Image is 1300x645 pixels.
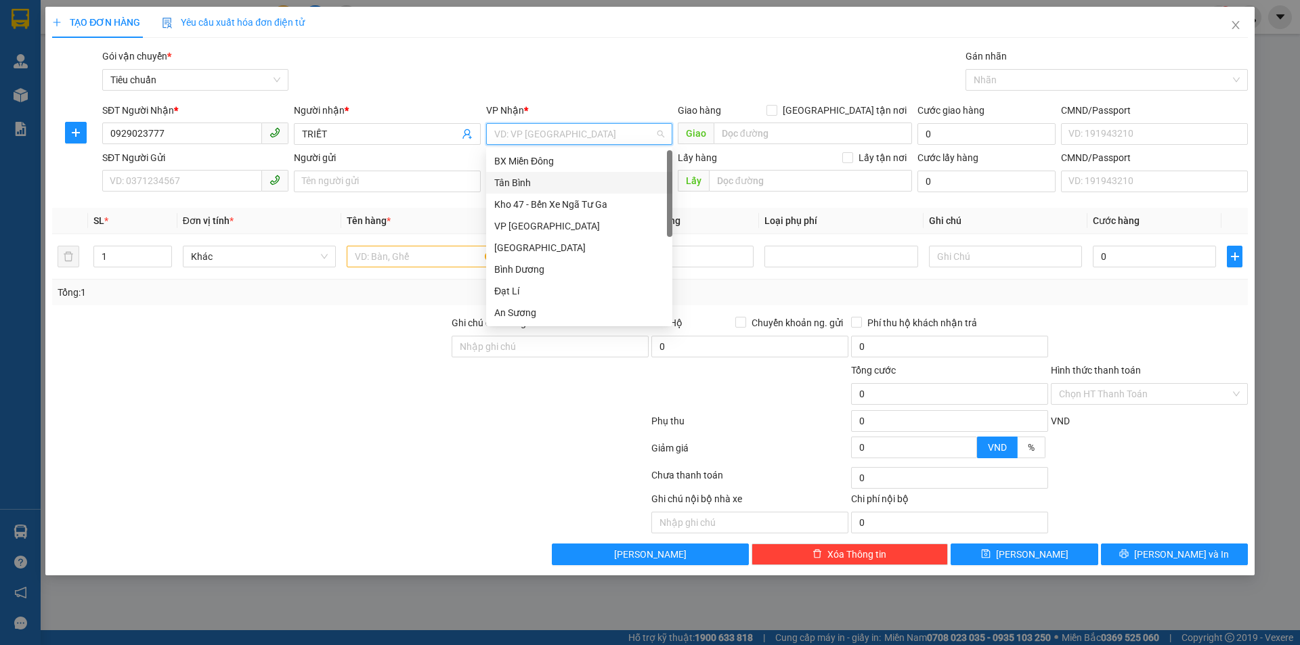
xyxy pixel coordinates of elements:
button: printer[PERSON_NAME] và In [1101,543,1248,565]
div: Bình Dương [494,262,664,277]
span: plus [52,18,62,27]
span: [GEOGRAPHIC_DATA] tận nơi [777,103,912,118]
label: Ghi chú đơn hàng [452,317,526,328]
span: Lấy tận nơi [853,150,912,165]
div: An Sương [494,305,664,320]
div: CMND/Passport [1061,150,1247,165]
div: BX Miền Đông [486,150,672,172]
span: phone [269,127,280,138]
span: printer [1119,549,1129,560]
label: Hình thức thanh toán [1051,365,1141,376]
input: Nhập ghi chú [651,512,848,533]
div: SĐT Người Gửi [102,150,288,165]
span: user-add [462,129,473,139]
span: SL [93,215,104,226]
div: Người nhận [294,103,480,118]
div: Kho 47 - Bến Xe Ngã Tư Ga [494,197,664,212]
div: VP [GEOGRAPHIC_DATA] [494,219,664,233]
span: Phí thu hộ khách nhận trả [862,315,982,330]
span: % [1028,442,1035,453]
input: Ghi chú đơn hàng [452,336,649,357]
label: Gán nhãn [966,51,1007,62]
div: SĐT Người Nhận [102,103,288,118]
input: Cước lấy hàng [917,171,1056,192]
span: Tổng cước [851,365,896,376]
span: Xóa Thông tin [827,547,886,562]
span: delete [812,549,822,560]
span: Lấy hàng [678,152,717,163]
div: Phụ thu [650,414,850,437]
div: Ghi chú nội bộ nhà xe [651,491,848,512]
div: VP Đà Lạt [486,215,672,237]
button: delete [58,246,79,267]
span: VND [988,442,1007,453]
span: TẠO ĐƠN HÀNG [52,17,140,28]
input: VD: Bàn, Ghế [347,246,500,267]
div: Thủ Đức [486,237,672,259]
span: plus [1228,251,1241,262]
button: [PERSON_NAME] [552,543,749,565]
span: Tên hàng [347,215,391,226]
input: Dọc đường [709,170,912,192]
span: VP Nhận [486,105,524,116]
img: icon [162,18,173,28]
div: Tân Bình [494,175,664,190]
div: Đạt Lí [486,280,672,302]
span: Tiêu chuẩn [110,70,280,90]
button: deleteXóa Thông tin [752,543,949,565]
span: Chuyển khoản ng. gửi [746,315,848,330]
label: Cước giao hàng [917,105,984,116]
span: VND [1051,416,1070,426]
span: [PERSON_NAME] và In [1134,547,1229,562]
span: Gói vận chuyển [102,51,171,62]
div: Chưa thanh toán [650,468,850,491]
div: BX Miền Đông [494,154,664,169]
input: Dọc đường [714,123,912,144]
span: [PERSON_NAME] [996,547,1068,562]
button: Close [1217,7,1255,45]
label: Cước lấy hàng [917,152,978,163]
div: An Sương [486,302,672,324]
div: [GEOGRAPHIC_DATA] [494,240,664,255]
span: Giao [678,123,714,144]
div: Bình Dương [486,259,672,280]
span: Lấy [678,170,709,192]
div: Tổng: 1 [58,285,502,300]
button: plus [1227,246,1242,267]
div: Chi phí nội bộ [851,491,1048,512]
input: 0 [630,246,754,267]
span: Thu Hộ [651,317,682,328]
span: plus [66,127,86,138]
span: Khác [191,246,328,267]
span: save [981,549,991,560]
div: Đạt Lí [494,284,664,298]
span: Yêu cầu xuất hóa đơn điện tử [162,17,305,28]
button: save[PERSON_NAME] [951,543,1098,565]
div: Tân Bình [486,172,672,194]
span: phone [269,175,280,185]
span: Cước hàng [1093,215,1140,226]
div: Kho 47 - Bến Xe Ngã Tư Ga [486,194,672,215]
span: [PERSON_NAME] [614,547,687,562]
th: Loại phụ phí [759,208,923,234]
th: Ghi chú [924,208,1087,234]
span: close [1230,20,1241,30]
div: Người gửi [294,150,480,165]
div: CMND/Passport [1061,103,1247,118]
span: Giao hàng [678,105,721,116]
span: Đơn vị tính [183,215,234,226]
button: plus [65,122,87,143]
div: Giảm giá [650,441,850,464]
input: Cước giao hàng [917,123,1056,145]
input: Ghi Chú [929,246,1082,267]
